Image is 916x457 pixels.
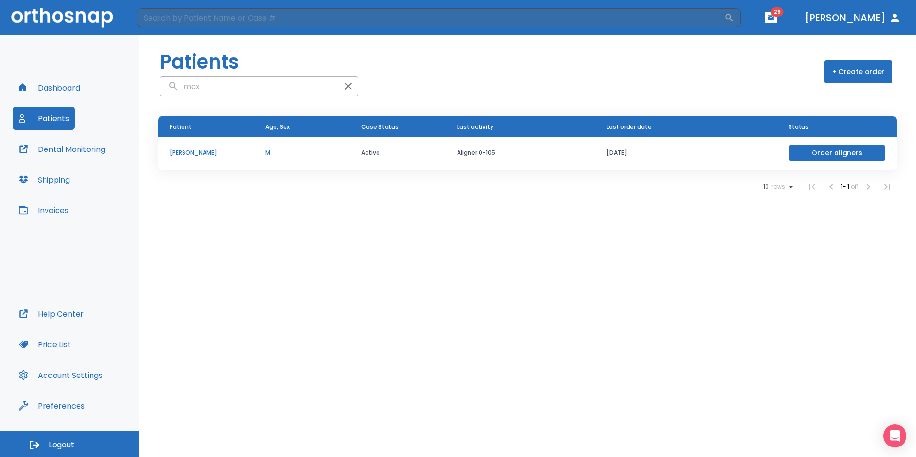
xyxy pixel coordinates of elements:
span: Logout [49,440,74,450]
button: Order aligners [789,145,885,161]
div: Open Intercom Messenger [883,424,906,447]
span: Patient [170,123,192,131]
input: Search by Patient Name or Case # [137,8,724,27]
div: Tooltip anchor [83,401,92,410]
button: Patients [13,107,75,130]
input: search [160,77,339,96]
span: 1 - 1 [841,183,851,191]
button: Dental Monitoring [13,137,111,160]
span: 29 [771,7,784,17]
span: Last order date [607,123,652,131]
span: of 1 [851,183,859,191]
h1: Patients [160,47,239,76]
button: Dashboard [13,76,86,99]
span: Case Status [361,123,399,131]
button: Invoices [13,199,74,222]
span: Age, Sex [265,123,290,131]
button: Shipping [13,168,76,191]
button: [PERSON_NAME] [801,9,905,26]
p: [PERSON_NAME] [170,149,242,157]
button: + Create order [824,60,892,83]
span: Status [789,123,809,131]
button: Help Center [13,302,90,325]
td: Active [350,137,446,169]
p: M [265,149,338,157]
button: Preferences [13,394,91,417]
img: Orthosnap [11,8,113,27]
td: [DATE] [595,137,777,169]
button: Account Settings [13,364,108,387]
span: Last activity [457,123,493,131]
button: Price List [13,333,77,356]
span: rows [769,183,785,190]
span: 10 [763,183,769,190]
td: Aligner 0-105 [446,137,595,169]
